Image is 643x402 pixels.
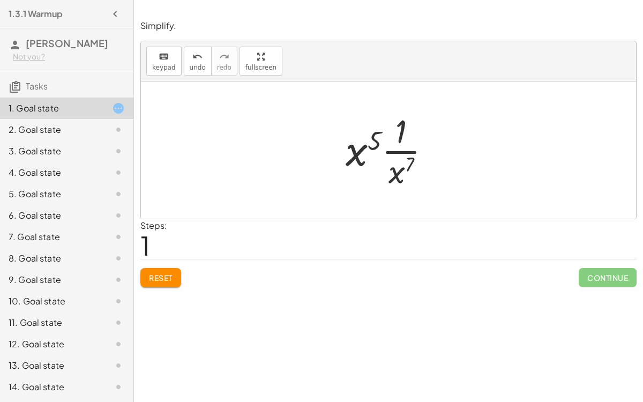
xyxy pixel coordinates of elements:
i: Task not started. [112,295,125,308]
i: Task not started. [112,230,125,243]
i: Task not started. [112,209,125,222]
i: undo [192,50,203,63]
i: redo [219,50,229,63]
div: 9. Goal state [9,273,95,286]
span: Reset [149,273,173,282]
span: [PERSON_NAME] [26,37,108,49]
div: 13. Goal state [9,359,95,372]
button: keyboardkeypad [146,47,182,76]
div: 2. Goal state [9,123,95,136]
h4: 1.3.1 Warmup [9,8,63,20]
button: fullscreen [240,47,282,76]
span: fullscreen [245,64,276,71]
i: Task not started. [112,188,125,200]
span: Tasks [26,80,48,92]
div: 14. Goal state [9,381,95,393]
i: Task not started. [112,145,125,158]
i: Task not started. [112,381,125,393]
button: redoredo [211,47,237,76]
div: 11. Goal state [9,316,95,329]
i: Task not started. [112,123,125,136]
div: 6. Goal state [9,209,95,222]
i: Task started. [112,102,125,115]
i: keyboard [159,50,169,63]
button: undoundo [184,47,212,76]
div: 4. Goal state [9,166,95,179]
span: 1 [140,229,150,262]
div: 1. Goal state [9,102,95,115]
button: Reset [140,268,181,287]
span: redo [217,64,231,71]
i: Task not started. [112,316,125,329]
i: Task not started. [112,273,125,286]
div: 7. Goal state [9,230,95,243]
div: 5. Goal state [9,188,95,200]
label: Steps: [140,220,167,231]
i: Task not started. [112,166,125,179]
i: Task not started. [112,359,125,372]
i: Task not started. [112,252,125,265]
p: Simplify. [140,20,637,32]
div: 10. Goal state [9,295,95,308]
div: 8. Goal state [9,252,95,265]
div: 3. Goal state [9,145,95,158]
div: 12. Goal state [9,338,95,351]
span: keypad [152,64,176,71]
i: Task not started. [112,338,125,351]
span: undo [190,64,206,71]
div: Not you? [13,51,125,62]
